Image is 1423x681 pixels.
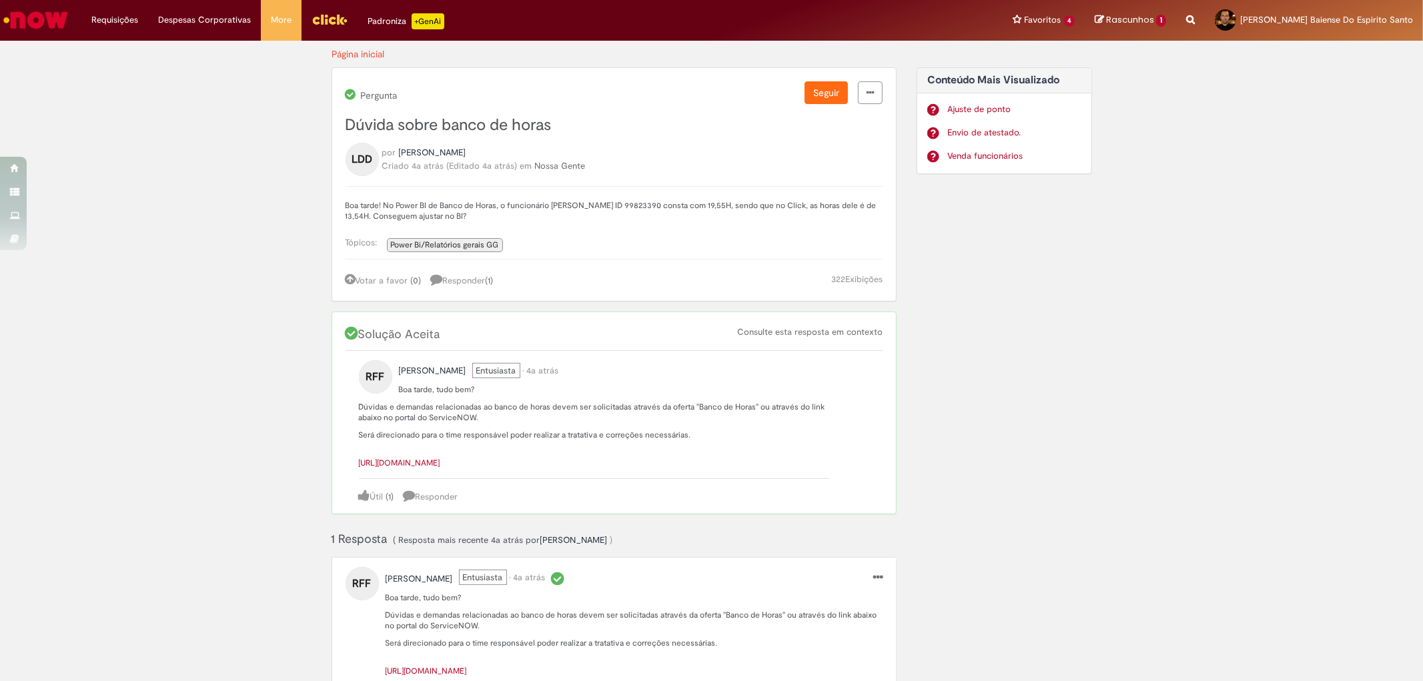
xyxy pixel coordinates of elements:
img: ServiceNow [1,7,70,33]
span: (Editado [447,160,520,171]
a: Nossa Gente [535,160,586,171]
span: RFF [353,573,372,594]
time: 08/02/2022 10:03:18 [483,160,515,171]
span: em [520,160,532,171]
a: Ajuste de ponto [947,103,1081,116]
a: 1 respostas, clique para responder [431,273,500,287]
span: [PERSON_NAME] Baiense Do Espirito Santo [1240,14,1413,25]
time: 09/02/2022 15:26:44 [492,534,524,546]
a: LDD [346,153,379,164]
a: menu Ações [873,571,883,585]
span: 4 [1064,15,1075,27]
a: Rogerio Francys Fernandes Ferreira perfil [399,364,466,378]
p: Dúvidas e demandas relacionadas ao banco de horas devem ser solicitadas através da oferta "Banco ... [359,402,830,423]
span: Exibições [845,273,883,285]
a: Rascunhos [1095,14,1166,27]
i: Solução Aceita [548,571,564,586]
p: +GenAi [412,13,444,29]
a: Votar a favor [346,275,408,286]
span: LDD [352,149,372,170]
span: 4a atrás [514,572,546,583]
time: 10/02/2022 08:30:01 [514,572,546,583]
img: click_logo_yellow_360x200.png [312,9,348,29]
span: ) [515,160,518,171]
a: RFF [346,577,379,588]
span: Responder [431,275,494,286]
span: Solução Aceita [346,327,444,342]
p: Boa tarde! No Power BI de Banco de Horas, o funcionário [PERSON_NAME] ID 99823390 consta com 19,5... [346,200,883,221]
span: 322 [831,273,845,285]
span: Tópicos: [346,237,384,248]
span: Dúvida sobre banco de horas [346,115,552,135]
span: RFF [366,366,385,388]
span: ( ) [411,275,422,286]
span: 1 [389,491,392,502]
h2: Conteúdo Mais Visualizado [927,75,1081,87]
span: Power Bi/Relatórios gerais GG [391,239,499,250]
span: • [523,365,524,376]
a: Rogerio Francys Fernandes Ferreira perfil [386,572,453,586]
time: 10/02/2022 08:30:01 [527,365,559,376]
span: ( Resposta mais recente por [394,534,613,546]
span: Rogerio Francys Fernandes Ferreira perfil [399,365,466,376]
span: 1 [488,275,491,286]
a: [URL][DOMAIN_NAME] [386,666,467,676]
div: Padroniza [368,13,444,29]
a: (1) [386,491,394,502]
span: Despesas Corporativas [158,13,251,27]
span: Criado [382,160,410,171]
span: Rascunhos [1106,13,1154,26]
span: 1 [1156,15,1166,27]
span: • [510,572,511,583]
span: 4a atrás [492,534,524,546]
p: Dúvidas e demandas relacionadas ao banco de horas devem ser solicitadas através da oferta "Banco ... [386,610,883,631]
a: Envio de atestado. [947,127,1081,139]
span: Luziane Dias de Castro Soares perfil [399,147,466,158]
a: RFF [359,370,392,382]
p: Será direcionado para o time responsável poder realizar a tratativa e correções necessárias. [386,638,883,659]
span: ( ) [486,275,494,286]
a: Luziane Dias de Castro Soares perfil [399,146,466,159]
a: Página inicial [332,48,385,60]
span: Rogerio Francys Fernandes Ferreira perfil [386,573,453,584]
a: menu Ações [858,81,883,104]
div: Solução Aceita [346,325,883,351]
button: Seguir [805,81,848,104]
span: Favoritos [1025,13,1061,27]
time: 02/02/2022 16:35:12 [412,160,444,171]
span: Rogerio Francys Fernandes Ferreira perfil [540,534,608,546]
a: Consulte esta resposta em contexto [737,326,883,337]
span: Requisições [91,13,138,27]
span: 1 Resposta [332,532,391,547]
span: Entusiasta [459,570,507,585]
span: ) [610,534,613,546]
p: Boa tarde, tudo bem? [386,592,883,603]
span: More [271,13,292,27]
a: Responder [404,491,458,502]
span: 4a atrás [412,160,444,171]
span: por [382,147,396,158]
p: Boa tarde, tudo bem? [359,384,830,395]
a: Venda funcionários [947,150,1081,163]
a: Útil [359,491,384,502]
a: Rogerio Francys Fernandes Ferreira perfil [540,534,608,547]
a: Power Bi/Relatórios gerais GG [387,238,503,252]
span: Entusiasta [472,363,520,378]
span: Pergunta [359,90,398,101]
span: 0 [414,275,419,286]
div: Conteúdo Mais Visualizado [917,67,1092,175]
a: [URL][DOMAIN_NAME] [359,458,440,468]
p: Será direcionado para o time responsável poder realizar a tratativa e correções necessárias. [359,430,830,451]
span: 4a atrás [527,365,559,376]
span: 4a atrás [483,160,515,171]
